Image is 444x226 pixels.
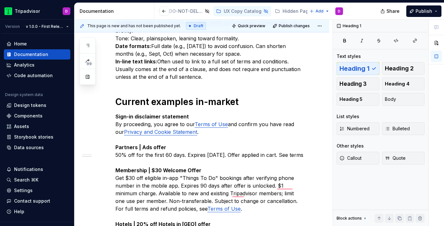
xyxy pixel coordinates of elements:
[315,9,323,14] span: Add
[385,81,409,87] span: Heading 4
[14,62,35,68] div: Analytics
[5,92,43,97] div: Design system data
[80,8,152,14] div: Documentation
[238,23,265,28] span: Quick preview
[272,6,323,16] a: Hidden Pages
[385,65,414,72] span: Heading 2
[271,21,313,30] button: Publish changes
[406,5,441,17] button: Publish
[382,62,425,75] button: Heading 2
[4,121,70,132] a: Assets
[308,7,331,16] button: Add
[87,23,181,28] span: This page is new and has not been published yet.
[214,6,271,16] a: UX Copy Catalog
[14,113,43,119] div: Components
[115,167,201,174] strong: Membership | $30 Welcome Offer
[14,102,46,109] div: Design tokens
[4,164,70,174] button: Notifications
[124,129,197,135] a: Privacy and Cookie Statement
[339,155,362,161] span: Callout
[337,93,379,106] button: Heading 5
[337,122,379,135] button: Numbered
[382,77,425,90] button: Heading 4
[385,125,410,132] span: Bulleted
[4,39,70,49] a: Home
[4,70,70,81] a: Code automation
[339,125,370,132] span: Numbered
[14,187,33,194] div: Settings
[15,8,40,14] div: Tripadvisor
[283,8,314,14] div: Hidden Pages
[385,155,406,161] span: Quote
[65,9,68,14] div: D
[115,144,166,150] strong: Partners | Ads offer
[386,8,400,14] span: Share
[14,166,43,173] div: Notifications
[4,60,70,70] a: Analytics
[1,4,73,18] button: TripadvisorD
[14,198,50,204] div: Contact support
[23,22,72,31] button: v 1.0.0 - First Release
[339,81,367,87] span: Heading 3
[4,175,70,185] button: Search ⌘K
[86,61,93,66] span: 99
[416,8,432,14] span: Publish
[337,113,359,120] div: List styles
[14,72,53,79] div: Code automation
[337,143,364,149] div: Other styles
[230,21,268,30] button: Quick preview
[4,206,70,217] button: Help
[337,152,379,165] button: Callout
[4,7,12,15] img: 0ed0e8b8-9446-497d-bad0-376821b19aa5.png
[4,185,70,196] a: Settings
[115,19,304,81] p: Variable, but always prioritize clarity and simplicity of language over brevity. Tone: Clear, pla...
[26,24,64,29] span: v 1.0.0 - First Release
[115,43,151,49] strong: Date formats:
[5,24,20,29] div: Version
[4,49,70,60] a: Documentation
[279,23,310,28] span: Publish changes
[224,8,261,14] div: UX Copy Catalog
[115,96,304,108] h1: Current examples in-market
[382,152,425,165] button: Quote
[115,113,189,120] strong: Sign-in disclaimer statement
[207,206,241,212] a: Terms of Use
[14,144,44,151] div: Data sources
[195,121,228,127] a: Terms of Use
[14,177,38,183] div: Search ⌘K
[337,53,361,60] div: Text styles
[337,77,379,90] button: Heading 3
[339,96,362,102] span: Heading 5
[382,93,425,106] button: Body
[4,142,70,153] a: Data sources
[377,5,404,17] button: Share
[4,196,70,206] button: Contact support
[338,9,340,14] div: D
[382,122,425,135] button: Bulleted
[4,132,70,142] a: Storybook stories
[337,214,368,223] div: Block actions
[14,51,48,58] div: Documentation
[14,123,29,130] div: Assets
[4,111,70,121] a: Components
[14,41,27,47] div: Home
[385,96,396,102] span: Body
[4,100,70,110] a: Design tokens
[194,23,203,28] span: Draft
[115,58,157,65] strong: In-line text links:
[14,208,24,215] div: Help
[14,134,53,140] div: Storybook stories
